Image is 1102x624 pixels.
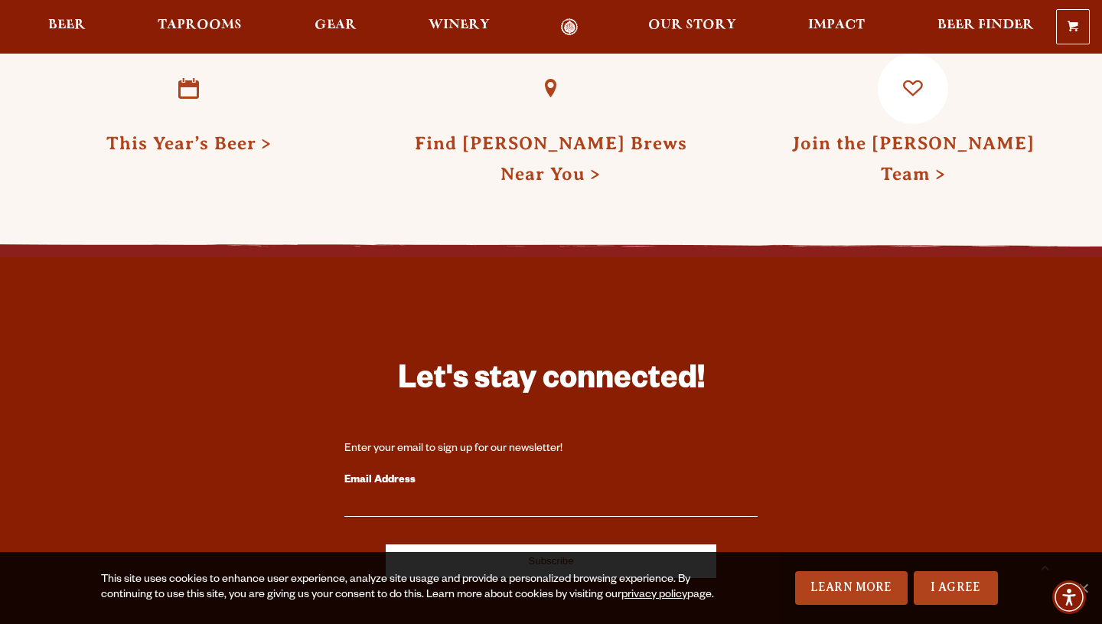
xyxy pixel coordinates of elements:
[928,18,1044,36] a: Beer Finder
[344,471,758,491] label: Email Address
[305,18,367,36] a: Gear
[648,19,736,31] span: Our Story
[914,571,998,605] a: I Agree
[344,442,758,457] div: Enter your email to sign up for our newsletter!
[798,18,875,36] a: Impact
[386,544,716,578] input: Subscribe
[38,18,96,36] a: Beer
[792,133,1035,184] a: Join the [PERSON_NAME] Team
[516,54,586,124] a: Find Odell Brews Near You
[158,19,242,31] span: Taprooms
[315,19,357,31] span: Gear
[154,54,224,124] a: This Year’s Beer
[878,54,948,124] a: Join the Odell Team
[937,19,1034,31] span: Beer Finder
[419,18,500,36] a: Winery
[101,573,716,603] div: This site uses cookies to enhance user experience, analyze site usage and provide a personalized ...
[106,133,272,153] a: This Year’s Beer
[638,18,746,36] a: Our Story
[48,19,86,31] span: Beer
[1025,547,1064,586] a: Scroll to top
[1052,580,1086,614] div: Accessibility Menu
[344,360,758,405] h3: Let's stay connected!
[148,18,252,36] a: Taprooms
[795,571,908,605] a: Learn More
[429,19,490,31] span: Winery
[808,19,865,31] span: Impact
[541,18,598,36] a: Odell Home
[621,590,687,602] a: privacy policy
[415,133,687,184] a: Find [PERSON_NAME] BrewsNear You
